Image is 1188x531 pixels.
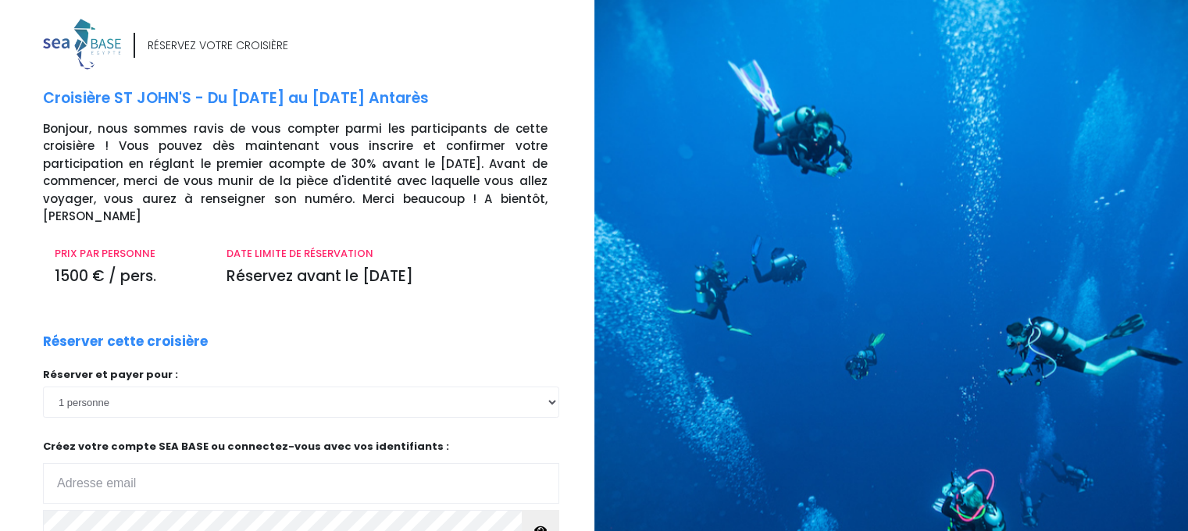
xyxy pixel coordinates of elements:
[43,367,559,383] p: Réserver et payer pour :
[43,19,121,69] img: logo_color1.png
[227,246,547,262] p: DATE LIMITE DE RÉSERVATION
[55,246,203,262] p: PRIX PAR PERSONNE
[43,120,583,226] p: Bonjour, nous sommes ravis de vous compter parmi les participants de cette croisière ! Vous pouve...
[43,439,559,504] p: Créez votre compte SEA BASE ou connectez-vous avec vos identifiants :
[43,87,583,110] p: Croisière ST JOHN'S - Du [DATE] au [DATE] Antarès
[227,265,547,288] p: Réservez avant le [DATE]
[43,332,208,352] p: Réserver cette croisière
[55,265,203,288] p: 1500 € / pers.
[148,37,288,54] div: RÉSERVEZ VOTRE CROISIÈRE
[43,463,559,504] input: Adresse email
